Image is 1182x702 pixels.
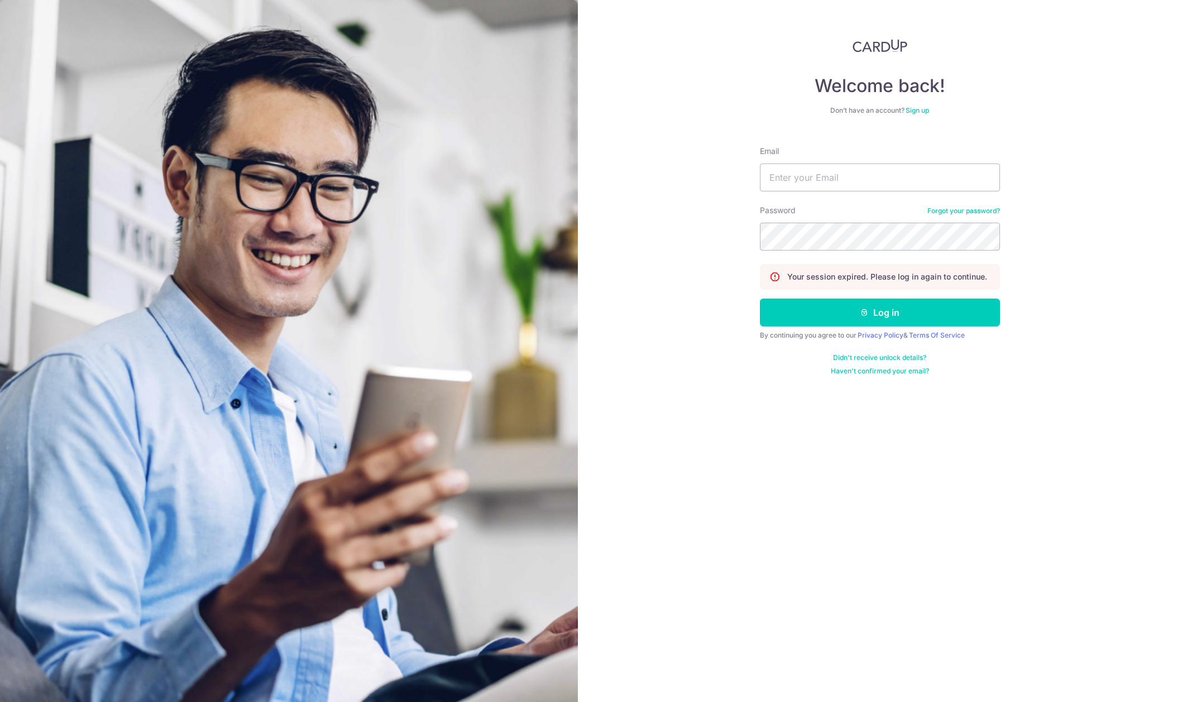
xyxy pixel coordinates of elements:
[906,106,929,114] a: Sign up
[853,39,907,52] img: CardUp Logo
[858,331,903,339] a: Privacy Policy
[909,331,965,339] a: Terms Of Service
[831,367,929,376] a: Haven't confirmed your email?
[760,106,1000,115] div: Don’t have an account?
[787,271,987,282] p: Your session expired. Please log in again to continue.
[760,164,1000,191] input: Enter your Email
[760,331,1000,340] div: By continuing you agree to our &
[760,146,779,157] label: Email
[927,206,1000,215] a: Forgot your password?
[760,205,796,216] label: Password
[760,75,1000,97] h4: Welcome back!
[760,299,1000,326] button: Log in
[833,353,926,362] a: Didn't receive unlock details?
